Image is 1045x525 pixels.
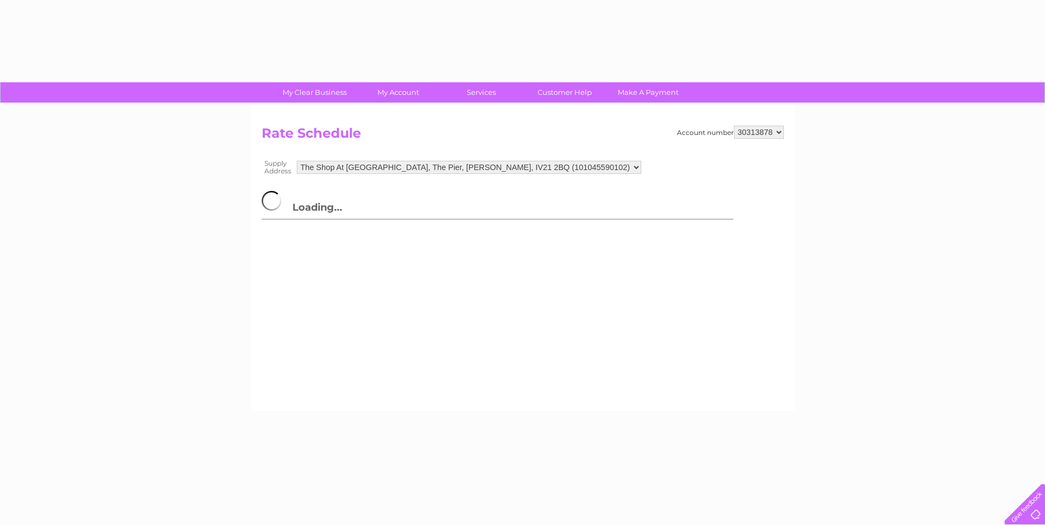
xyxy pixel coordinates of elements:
[677,126,784,139] div: Account number
[262,191,292,211] img: page-loader.gif
[269,82,360,103] a: My Clear Business
[262,189,734,219] h3: Loading...
[262,157,294,178] th: Supply Address
[262,126,784,146] h2: Rate Schedule
[436,82,527,103] a: Services
[603,82,693,103] a: Make A Payment
[519,82,610,103] a: Customer Help
[353,82,443,103] a: My Account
